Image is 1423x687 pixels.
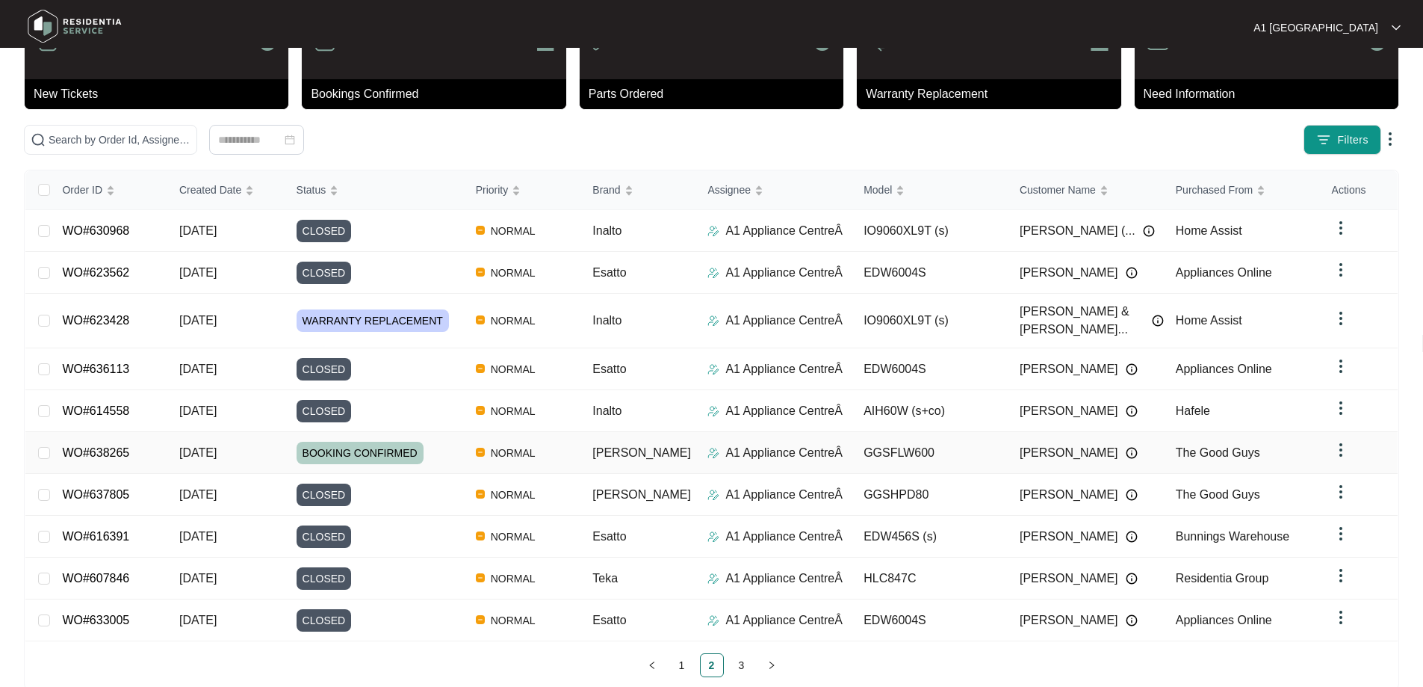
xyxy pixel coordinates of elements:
[1332,441,1350,459] img: dropdown arrow
[485,444,542,462] span: NORMAL
[700,653,724,677] li: 2
[695,170,852,210] th: Assignee
[760,653,784,677] button: right
[1176,224,1242,237] span: Home Assist
[852,474,1008,516] td: GGSHPD80
[725,360,843,378] p: A1 Appliance CentreÂ
[179,266,217,279] span: [DATE]
[1332,567,1350,585] img: dropdown arrow
[760,653,784,677] li: Next Page
[1126,267,1138,279] img: Info icon
[485,312,542,330] span: NORMAL
[852,348,1008,390] td: EDW6004S
[1316,132,1331,147] img: filter icon
[179,572,217,585] span: [DATE]
[725,222,843,240] p: A1 Appliance CentreÂ
[179,488,217,501] span: [DATE]
[707,405,719,417] img: Assigner Icon
[476,448,485,457] img: Vercel Logo
[1020,570,1118,588] span: [PERSON_NAME]
[731,654,753,677] a: 3
[1126,614,1138,626] img: Info icon
[297,567,352,590] span: CLOSED
[648,661,657,670] span: left
[297,442,424,464] span: BOOKING CONFIRMED
[1020,360,1118,378] span: [PERSON_NAME]
[464,170,581,210] th: Priority
[640,653,664,677] button: left
[1090,21,1110,57] p: 2
[1126,489,1138,501] img: Info icon
[707,531,719,543] img: Assigner Icon
[1176,572,1269,585] span: Residentia Group
[297,609,352,632] span: CLOSED
[707,614,719,626] img: Assigner Icon
[852,170,1008,210] th: Model
[592,266,626,279] span: Esatto
[179,224,217,237] span: [DATE]
[49,132,190,148] input: Search by Order Id, Assignee Name, Customer Name, Brand and Model
[1176,488,1260,501] span: The Good Guys
[179,314,217,327] span: [DATE]
[707,363,719,375] img: Assigner Icon
[1152,315,1164,327] img: Info icon
[1126,573,1138,585] img: Info icon
[476,573,485,582] img: Vercel Logo
[1144,85,1398,103] p: Need Information
[1126,363,1138,375] img: Info icon
[592,224,621,237] span: Inalto
[1020,528,1118,546] span: [PERSON_NAME]
[62,314,129,327] a: WO#623428
[62,266,129,279] a: WO#623562
[1337,132,1368,148] span: Filters
[1332,483,1350,501] img: dropdown arrow
[725,486,843,504] p: A1 Appliance CentreÂ
[297,309,449,332] span: WARRANTY REPLACEMENT
[725,402,843,420] p: A1 Appliance CentreÂ
[1020,303,1144,339] span: [PERSON_NAME] & [PERSON_NAME]...
[812,21,832,57] p: 0
[1176,363,1272,375] span: Appliances Online
[1332,357,1350,375] img: dropdown arrow
[297,358,352,381] span: CLOSED
[1020,402,1118,420] span: [PERSON_NAME]
[297,484,352,506] span: CLOSED
[476,364,485,373] img: Vercel Logo
[1020,264,1118,282] span: [PERSON_NAME]
[725,312,843,330] p: A1 Appliance CentreÂ
[592,530,626,543] span: Esatto
[640,653,664,677] li: Previous Page
[1332,525,1350,543] img: dropdown arrow
[62,404,129,417] a: WO#614558
[852,558,1008,600] td: HLC847C
[1176,446,1260,459] span: The Good Guys
[62,363,129,375] a: WO#636113
[725,611,843,629] p: A1 Appliance CentreÂ
[1126,405,1138,417] img: Info icon
[852,600,1008,641] td: EDW6004S
[297,262,352,284] span: CLOSED
[1332,309,1350,327] img: dropdown arrow
[476,406,485,415] img: Vercel Logo
[485,264,542,282] span: NORMAL
[1164,170,1320,210] th: Purchased From
[767,661,776,670] span: right
[707,447,719,459] img: Assigner Icon
[179,530,217,543] span: [DATE]
[592,614,626,626] span: Esatto
[62,572,129,585] a: WO#607846
[485,528,542,546] span: NORMAL
[1126,531,1138,543] img: Info icon
[589,85,843,103] p: Parts Ordered
[852,252,1008,294] td: EDW6004S
[1020,182,1096,198] span: Customer Name
[485,611,542,629] span: NORMAL
[179,363,217,375] span: [DATE]
[725,528,843,546] p: A1 Appliance CentreÂ
[485,222,542,240] span: NORMAL
[707,315,719,327] img: Assigner Icon
[1020,611,1118,629] span: [PERSON_NAME]
[707,225,719,237] img: Assigner Icon
[167,170,285,210] th: Created Date
[179,404,217,417] span: [DATE]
